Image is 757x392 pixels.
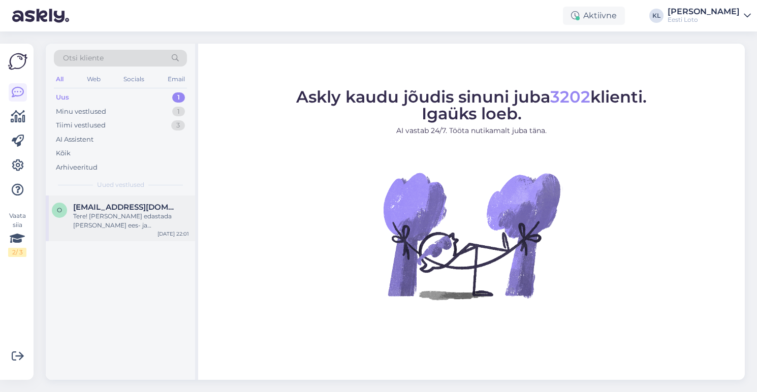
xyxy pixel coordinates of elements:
div: All [54,73,66,86]
div: Web [85,73,103,86]
div: Email [166,73,187,86]
div: Eesti Loto [668,16,740,24]
div: Socials [121,73,146,86]
div: 2 / 3 [8,248,26,257]
div: Tere! [PERSON_NAME] edastada [PERSON_NAME] ees- ja perekonnanimi, isikukood, pank, [PERSON_NAME] ... [73,212,189,230]
span: Askly kaudu jõudis sinuni juba klienti. Igaüks loeb. [296,87,647,123]
a: [PERSON_NAME]Eesti Loto [668,8,751,24]
div: Minu vestlused [56,107,106,117]
img: Askly Logo [8,52,27,71]
div: Uus [56,92,69,103]
div: [DATE] 22:01 [157,230,189,238]
div: Arhiveeritud [56,162,98,173]
div: 1 [172,92,185,103]
div: 1 [172,107,185,117]
div: AI Assistent [56,135,93,145]
div: Aktiivne [563,7,625,25]
p: AI vastab 24/7. Tööta nutikamalt juba täna. [296,125,647,136]
div: [PERSON_NAME] [668,8,740,16]
div: 3 [171,120,185,130]
div: Kõik [56,148,71,158]
span: Oyromiro@gmail.com [73,203,179,212]
span: 3202 [550,87,590,107]
span: Uued vestlused [97,180,144,189]
img: No Chat active [380,144,563,327]
div: Vaata siia [8,211,26,257]
span: Otsi kliente [63,53,104,63]
div: Tiimi vestlused [56,120,106,130]
span: O [57,206,62,214]
div: KL [649,9,664,23]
